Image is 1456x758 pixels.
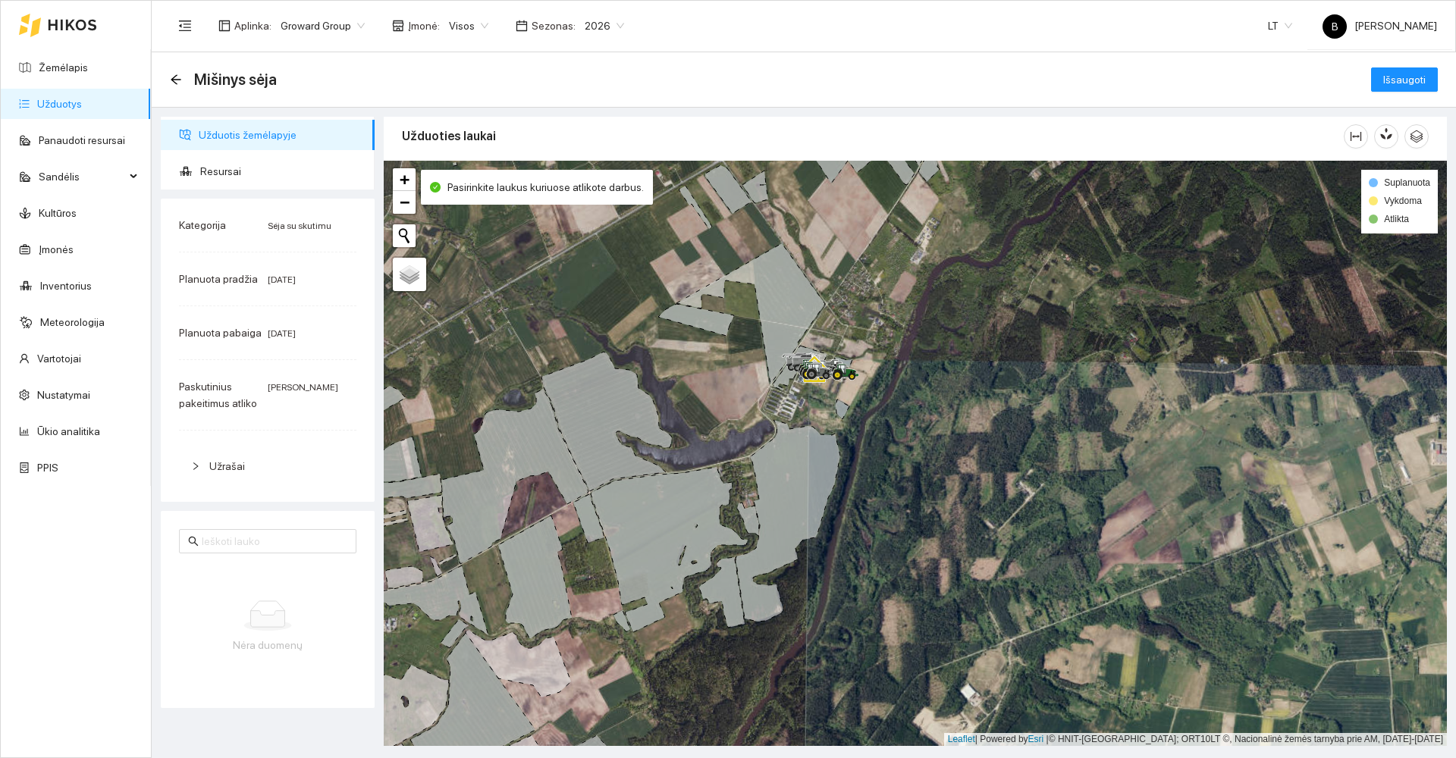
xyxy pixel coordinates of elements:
span: Visos [449,14,488,37]
span: [DATE] [268,328,296,339]
span: Užrašai [209,460,245,472]
a: Nustatymai [37,389,90,401]
span: arrow-left [170,74,182,86]
span: Įmonė : [408,17,440,34]
a: Ūkio analitika [37,425,100,437]
span: column-width [1345,130,1367,143]
span: Kategorija [179,219,226,231]
span: shop [392,20,404,32]
span: [DATE] [268,274,296,285]
span: Groward Group [281,14,365,37]
a: Panaudoti resursai [39,134,125,146]
a: Esri [1028,734,1044,744]
a: Vartotojai [37,352,81,365]
span: [PERSON_NAME] [268,382,338,393]
span: 2026 [585,14,624,37]
button: menu-fold [170,11,200,41]
div: Pasirinkite laukus kuriuose atlikote darbus. [421,170,653,205]
div: | Powered by © HNIT-[GEOGRAPHIC_DATA]; ORT10LT ©, Nacionalinė žemės tarnyba prie AM, [DATE]-[DATE] [944,733,1447,746]
span: Sezonas : [532,17,576,34]
a: Leaflet [948,734,975,744]
span: Aplinka : [234,17,271,34]
a: Meteorologija [40,316,105,328]
div: Užduoties laukai [402,114,1344,158]
span: Išsaugoti [1383,71,1426,88]
span: B [1332,14,1338,39]
div: Atgal [170,74,182,86]
button: Išsaugoti [1371,67,1438,92]
span: Užduotis žemėlapyje [199,120,362,150]
a: Kultūros [39,207,77,219]
span: Planuota pabaiga [179,327,262,339]
div: Užrašai [179,449,356,484]
span: search [188,536,199,547]
span: Vykdoma [1384,196,1422,206]
input: Ieškoti lauko [202,533,347,550]
span: Atlikta [1384,214,1409,224]
button: Initiate a new search [393,224,416,247]
span: | [1046,734,1049,744]
span: Suplanuota [1384,177,1430,188]
span: menu-fold [178,19,192,33]
span: Sandėlis [39,161,125,192]
button: column-width [1344,124,1368,149]
span: + [400,170,409,189]
a: Įmonės [39,243,74,255]
a: Zoom in [393,168,416,191]
a: Užduotys [37,98,82,110]
a: Layers [393,258,426,291]
span: Sėja su skutimu [268,221,331,231]
div: Nėra duomenų [191,637,344,653]
span: [PERSON_NAME] [1323,20,1437,32]
span: Planuota pradžia [179,273,258,285]
span: LT [1268,14,1292,37]
a: PPIS [37,462,58,474]
span: Mišinys sėja [194,67,277,92]
span: Resursai [200,156,362,186]
span: Paskutinius pakeitimus atliko [179,381,257,409]
span: layout [218,20,231,32]
span: − [400,193,409,211]
span: right [191,462,200,471]
span: calendar [516,20,528,32]
a: Inventorius [40,280,92,292]
span: check-circle [430,182,441,193]
a: Zoom out [393,191,416,214]
a: Žemėlapis [39,61,88,74]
